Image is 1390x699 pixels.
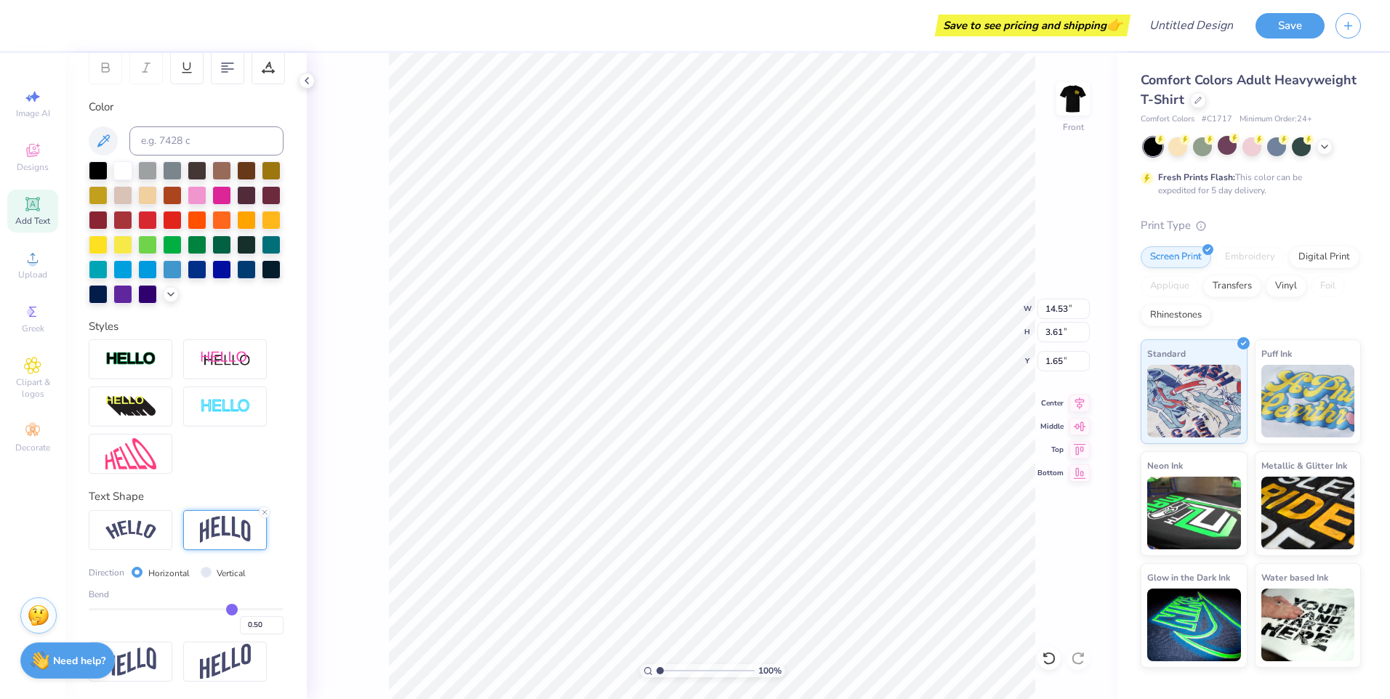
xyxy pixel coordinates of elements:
[1311,275,1345,297] div: Foil
[1261,477,1355,549] img: Metallic & Glitter Ink
[1141,304,1211,326] div: Rhinestones
[200,644,251,679] img: Rise
[1216,246,1285,268] div: Embroidery
[89,566,124,579] span: Direction
[89,488,284,505] div: Text Shape
[200,516,251,544] img: Arch
[1261,365,1355,437] img: Puff Ink
[105,351,156,368] img: Stroke
[89,99,284,116] div: Color
[1158,171,1235,183] strong: Fresh Prints Flash:
[1261,589,1355,661] img: Water based Ink
[22,323,44,334] span: Greek
[1141,71,1357,108] span: Comfort Colors Adult Heavyweight T-Shirt
[105,395,156,419] img: 3d Illusion
[1037,398,1064,408] span: Center
[17,161,49,173] span: Designs
[1261,458,1347,473] span: Metallic & Glitter Ink
[7,376,58,400] span: Clipart & logos
[1147,477,1241,549] img: Neon Ink
[15,442,50,453] span: Decorate
[18,269,47,280] span: Upload
[200,398,251,415] img: Negative Space
[1138,11,1245,40] input: Untitled Design
[1037,468,1064,478] span: Bottom
[148,567,190,580] label: Horizontal
[1106,16,1122,33] span: 👉
[1266,275,1306,297] div: Vinyl
[89,318,284,335] div: Styles
[89,588,109,601] span: Bend
[1058,84,1088,113] img: Front
[1240,113,1312,126] span: Minimum Order: 24 +
[105,438,156,469] img: Free Distort
[1147,458,1183,473] span: Neon Ink
[1141,113,1194,126] span: Comfort Colors
[105,647,156,676] img: Flag
[939,15,1127,36] div: Save to see pricing and shipping
[1289,246,1359,268] div: Digital Print
[200,350,251,368] img: Shadow
[758,664,782,677] span: 100 %
[1063,121,1084,134] div: Front
[1203,275,1261,297] div: Transfers
[1261,570,1328,585] span: Water based Ink
[15,215,50,227] span: Add Text
[1147,570,1230,585] span: Glow in the Dark Ink
[1261,346,1292,361] span: Puff Ink
[217,567,246,580] label: Vertical
[105,520,156,540] img: Arc
[129,126,284,155] input: e.g. 7428 c
[1037,445,1064,455] span: Top
[1141,217,1361,234] div: Print Type
[1147,346,1186,361] span: Standard
[16,108,50,119] span: Image AI
[1141,275,1199,297] div: Applique
[1037,421,1064,432] span: Middle
[1147,365,1241,437] img: Standard
[1158,171,1337,197] div: This color can be expedited for 5 day delivery.
[53,654,105,668] strong: Need help?
[1256,13,1325,39] button: Save
[1202,113,1232,126] span: # C1717
[1147,589,1241,661] img: Glow in the Dark Ink
[1141,246,1211,268] div: Screen Print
